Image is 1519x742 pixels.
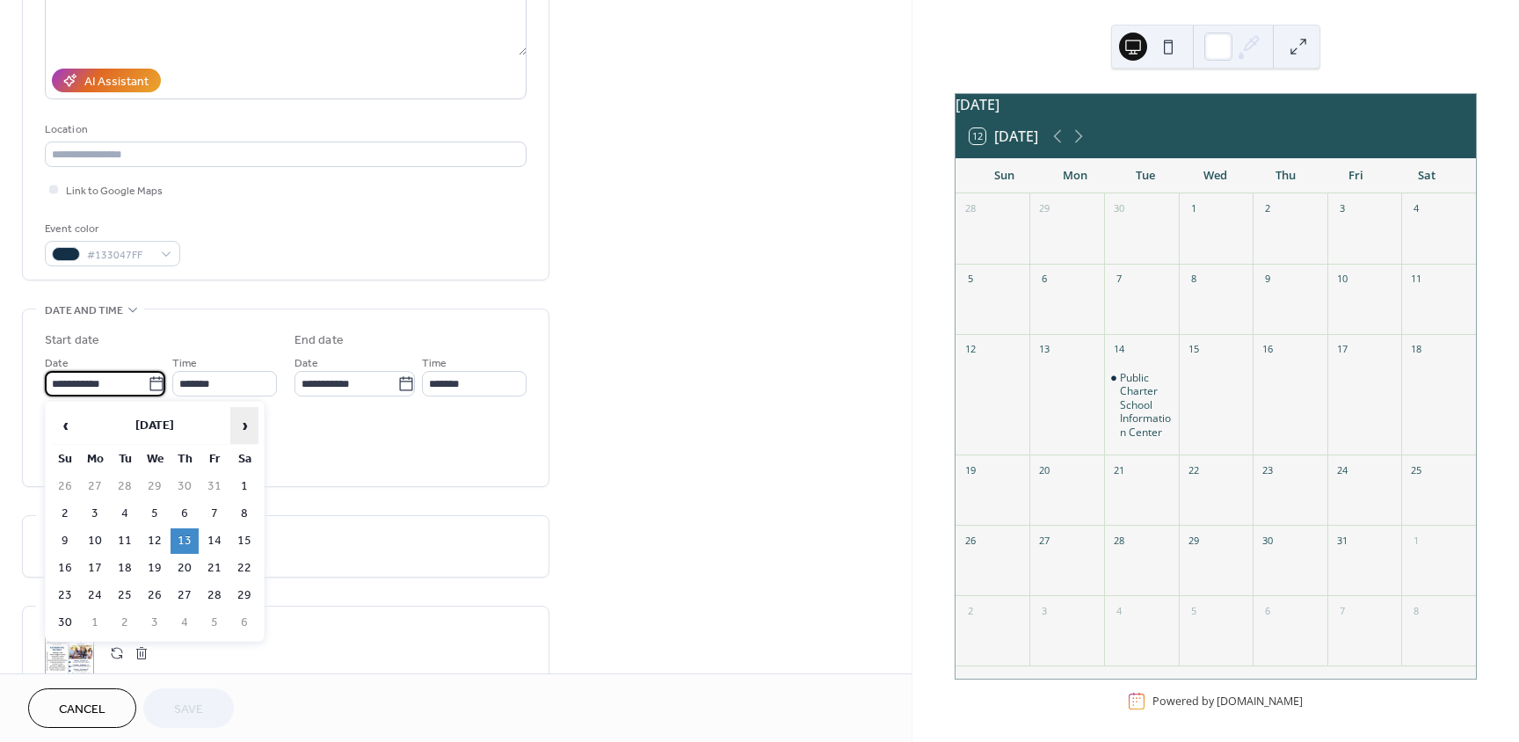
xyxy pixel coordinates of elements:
[1333,461,1352,480] div: 24
[1258,340,1277,360] div: 16
[963,124,1044,149] button: 12[DATE]
[230,528,258,554] td: 15
[111,556,139,581] td: 18
[961,461,980,480] div: 19
[81,528,109,554] td: 10
[1109,340,1129,360] div: 14
[1258,270,1277,289] div: 9
[111,501,139,527] td: 4
[141,501,169,527] td: 5
[141,528,169,554] td: 12
[111,610,139,636] td: 2
[1333,200,1352,219] div: 3
[200,474,229,499] td: 31
[1406,531,1426,550] div: 1
[111,447,139,472] th: Tu
[1035,340,1054,360] div: 13
[230,583,258,608] td: 29
[171,583,199,608] td: 27
[45,120,523,139] div: Location
[1333,601,1352,621] div: 7
[1109,200,1129,219] div: 30
[81,447,109,472] th: Mo
[1406,340,1426,360] div: 18
[961,601,980,621] div: 2
[51,610,79,636] td: 30
[141,556,169,581] td: 19
[81,501,109,527] td: 3
[171,501,199,527] td: 6
[230,610,258,636] td: 6
[141,610,169,636] td: 3
[45,354,69,373] span: Date
[230,556,258,581] td: 22
[1152,694,1303,709] div: Powered by
[1406,200,1426,219] div: 4
[1251,158,1321,193] div: Thu
[171,610,199,636] td: 4
[81,583,109,608] td: 24
[970,158,1040,193] div: Sun
[1120,371,1172,440] div: Public Charter School Information Center
[1406,601,1426,621] div: 8
[1406,461,1426,480] div: 25
[1035,200,1054,219] div: 29
[1258,200,1277,219] div: 2
[51,447,79,472] th: Su
[81,556,109,581] td: 17
[961,340,980,360] div: 12
[45,220,177,238] div: Event color
[1258,601,1277,621] div: 6
[1258,461,1277,480] div: 23
[422,354,447,373] span: Time
[52,69,161,92] button: AI Assistant
[1333,270,1352,289] div: 10
[200,501,229,527] td: 7
[111,474,139,499] td: 28
[1184,270,1203,289] div: 8
[172,354,197,373] span: Time
[84,73,149,91] div: AI Assistant
[1035,270,1054,289] div: 6
[294,354,318,373] span: Date
[87,246,152,265] span: #133047FF
[111,528,139,554] td: 11
[45,302,123,320] span: Date and time
[81,474,109,499] td: 27
[1035,461,1054,480] div: 20
[66,182,163,200] span: Link to Google Maps
[1333,340,1352,360] div: 17
[1184,601,1203,621] div: 5
[1321,158,1392,193] div: Fri
[1035,601,1054,621] div: 3
[51,583,79,608] td: 23
[1040,158,1110,193] div: Mon
[1109,601,1129,621] div: 4
[28,688,136,728] button: Cancel
[1109,461,1129,480] div: 21
[81,407,229,445] th: [DATE]
[52,408,78,443] span: ‹
[171,528,199,554] td: 13
[1035,531,1054,550] div: 27
[200,447,229,472] th: Fr
[231,408,258,443] span: ›
[81,610,109,636] td: 1
[956,94,1476,115] div: [DATE]
[200,556,229,581] td: 21
[141,474,169,499] td: 29
[51,556,79,581] td: 16
[1258,531,1277,550] div: 30
[1184,531,1203,550] div: 29
[230,447,258,472] th: Sa
[1184,200,1203,219] div: 1
[141,447,169,472] th: We
[200,610,229,636] td: 5
[45,629,94,678] div: ;
[51,501,79,527] td: 2
[961,531,980,550] div: 26
[230,474,258,499] td: 1
[1217,694,1303,709] a: [DOMAIN_NAME]
[171,556,199,581] td: 20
